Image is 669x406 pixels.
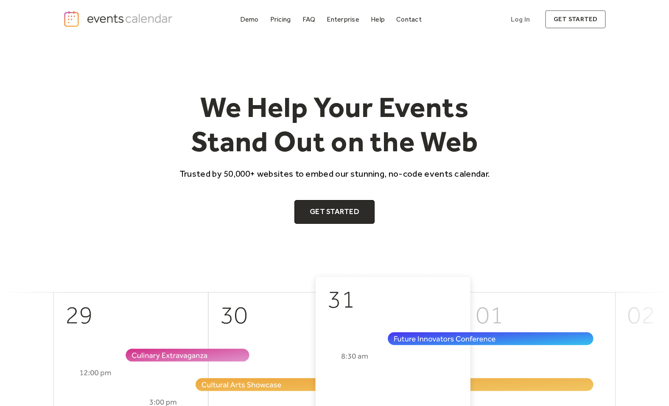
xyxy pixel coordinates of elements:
[545,10,606,28] a: get started
[294,200,375,224] a: Get Started
[367,14,388,25] a: Help
[396,17,422,22] div: Contact
[371,17,385,22] div: Help
[172,167,498,180] p: Trusted by 50,000+ websites to embed our stunning, no-code events calendar.
[270,17,291,22] div: Pricing
[267,14,294,25] a: Pricing
[393,14,425,25] a: Contact
[172,90,498,159] h1: We Help Your Events Stand Out on the Web
[237,14,262,25] a: Demo
[302,17,316,22] div: FAQ
[240,17,259,22] div: Demo
[502,10,538,28] a: Log In
[299,14,319,25] a: FAQ
[323,14,362,25] a: Enterprise
[327,17,359,22] div: Enterprise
